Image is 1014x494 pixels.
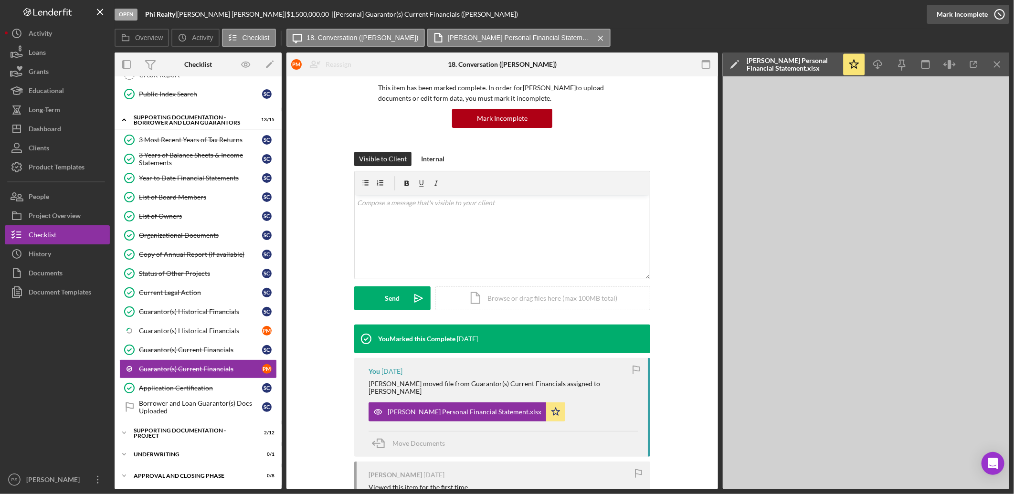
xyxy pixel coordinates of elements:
a: Guarantor(s) Current FinancialsPM [119,359,277,378]
div: Approval and Closing Phase [134,473,251,479]
div: Year to Date Financial Statements [139,174,262,182]
div: S C [262,383,272,393]
div: 18. Conversation ([PERSON_NAME]) [448,61,557,68]
div: Organizational Documents [139,231,262,239]
div: 0 / 8 [257,473,275,479]
button: 18. Conversation ([PERSON_NAME]) [286,29,425,47]
div: S C [262,307,272,316]
button: Send [354,286,431,310]
text: PS [11,477,18,483]
div: Current Legal Action [139,289,262,296]
div: S C [262,173,272,183]
div: S C [262,288,272,297]
div: Open Intercom Messenger [982,452,1004,475]
a: Guarantor(s) Historical FinancialsSC [119,302,277,321]
div: S C [262,154,272,164]
label: [PERSON_NAME] Personal Financial Statement.xlsx [448,34,591,42]
div: You Marked this Complete [378,335,455,343]
div: Reassign [326,55,351,74]
b: Phi Realty [145,10,175,18]
div: [PERSON_NAME] moved file from Guarantor(s) Current Financials assigned to [PERSON_NAME] [369,380,638,395]
a: Borrower and Loan Guarantor(s) Docs UploadedSC [119,398,277,417]
div: List of Owners [139,212,262,220]
div: 3 Years of Balance Sheets & Income Statements [139,151,262,167]
label: Overview [135,34,163,42]
div: Borrower and Loan Guarantor(s) Docs Uploaded [139,399,262,415]
div: Copy of Annual Report (if available) [139,251,262,258]
div: P M [262,364,272,374]
label: Activity [192,34,213,42]
div: Internal [421,152,444,166]
div: S C [262,402,272,412]
div: [PERSON_NAME] [369,471,422,479]
div: Guarantor(s) Historical Financials [139,308,262,315]
div: List of Board Members [139,193,262,201]
button: Internal [416,152,449,166]
a: Status of Other ProjectsSC [119,264,277,283]
div: Supporting Documentation - Project [134,428,251,439]
div: Supporting Documentation - Borrower and Loan Guarantors [134,115,251,126]
a: Guarantor(s) Current FinancialsSC [119,340,277,359]
div: Checklist [184,61,212,68]
a: List of Board MembersSC [119,188,277,207]
div: P M [262,326,272,336]
div: S C [262,211,272,221]
div: S C [262,231,272,240]
button: Visible to Client [354,152,412,166]
button: PS[PERSON_NAME] [5,470,110,489]
div: Mark Incomplete [477,109,528,128]
time: 2025-08-12 19:02 [457,335,478,343]
div: Guarantor(s) Current Financials [139,365,262,373]
div: Public Index Search [139,90,262,98]
button: [PERSON_NAME] Personal Financial Statement.xlsx [369,402,565,421]
div: [PERSON_NAME] [24,470,86,492]
label: 18. Conversation ([PERSON_NAME]) [307,34,419,42]
div: Send [385,286,400,310]
button: PMReassign [286,55,361,74]
time: 2025-08-12 19:02 [381,368,402,375]
div: Status of Other Projects [139,270,262,277]
button: Mark Incomplete [927,5,1009,24]
div: S C [262,192,272,202]
a: Organizational DocumentsSC [119,226,277,245]
a: Application CertificationSC [119,378,277,398]
button: Move Documents [369,431,454,455]
div: S C [262,135,272,145]
button: Checklist [222,29,276,47]
div: Viewed this item for the first time. [369,483,469,491]
div: Mark Incomplete [937,5,988,24]
button: [PERSON_NAME] Personal Financial Statement.xlsx [427,29,611,47]
div: Guarantor(s) Historical Financials [139,327,262,335]
div: You [369,368,380,375]
a: Year to Date Financial StatementsSC [119,168,277,188]
a: 3 Years of Balance Sheets & Income StatementsSC [119,149,277,168]
time: 2025-08-12 14:45 [423,471,444,479]
div: [PERSON_NAME] Personal Financial Statement.xlsx [388,408,541,416]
